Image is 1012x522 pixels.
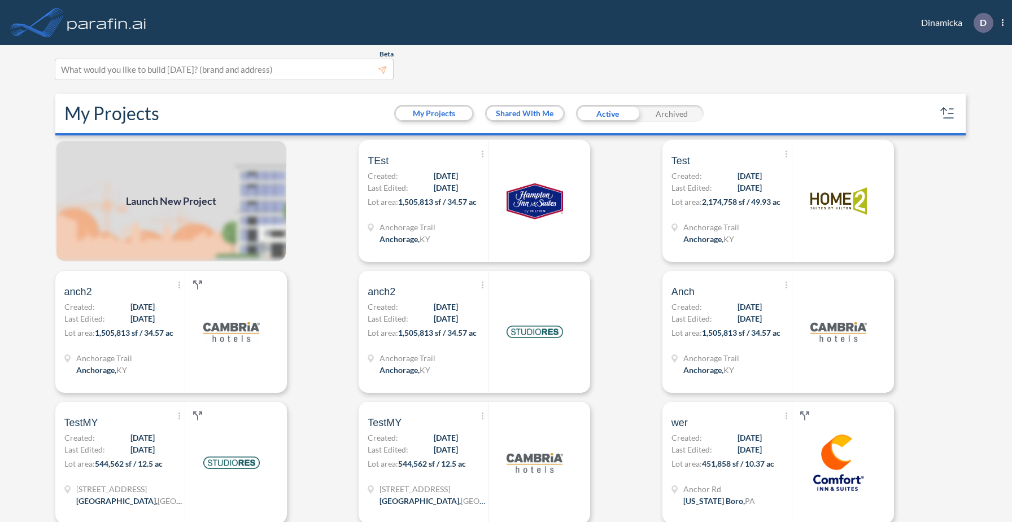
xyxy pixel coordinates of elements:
span: Lot area: [368,459,398,468]
span: [GEOGRAPHIC_DATA] [158,496,238,506]
span: anch2 [368,285,395,299]
span: [GEOGRAPHIC_DATA] [461,496,542,506]
span: [DATE] [738,313,762,324]
span: 2,174,758 sf / 49.93 ac [702,197,780,207]
h2: My Projects [64,103,159,124]
span: [DATE] [434,444,458,455]
span: Beta [380,50,394,59]
img: logo [810,173,867,229]
div: Washington Boro, PA [683,495,755,507]
span: Anchor Rd [683,483,755,495]
div: Archived [640,105,704,122]
img: logo [810,304,867,360]
span: Created: [368,170,398,182]
a: TestCreated:[DATE]Last Edited:[DATE]Lot area:2,174,758 sf / 49.93 acAnchorage TrailAnchorage,KYlogo [658,140,962,262]
div: Houston, TX [76,495,184,507]
span: TestMY [64,416,98,429]
span: TestMY [368,416,402,429]
div: Dinamicka [904,13,1004,33]
button: sort [939,104,957,122]
span: Anchorage , [683,234,723,244]
span: anch2 [64,285,92,299]
span: [DATE] [434,182,458,194]
a: TEstCreated:[DATE]Last Edited:[DATE]Lot area:1,505,813 sf / 34.57 acAnchorage TrailAnchorage,KYlogo [354,140,658,262]
span: Last Edited: [368,313,408,324]
span: [DATE] [738,444,762,455]
img: logo [810,435,867,491]
span: Last Edited: [64,444,105,455]
span: 1,505,813 sf / 34.57 ac [398,328,477,337]
span: 13666 Beaumont Hwy [76,483,184,495]
span: Anchorage , [380,234,420,244]
img: logo [203,435,260,491]
span: [DATE] [738,301,762,313]
span: Created: [671,170,702,182]
img: add [55,140,287,262]
span: [DATE] [434,301,458,313]
span: Anchorage Trail [380,221,435,233]
span: 451,858 sf / 10.37 ac [702,459,774,468]
span: Anchorage Trail [76,352,132,364]
span: [DATE] [738,432,762,444]
span: [GEOGRAPHIC_DATA] , [76,496,158,506]
span: Created: [64,301,95,313]
span: Last Edited: [64,313,105,324]
div: Anchorage, KY [380,233,430,245]
span: TEst [368,154,389,168]
span: Lot area: [368,197,398,207]
span: [DATE] [738,170,762,182]
span: 13666 Beaumont Hwy [380,483,487,495]
div: Anchorage, KY [76,364,127,376]
span: Lot area: [368,328,398,337]
span: [DATE] [130,301,155,313]
div: Anchorage, KY [683,233,734,245]
span: Anchorage Trail [683,221,739,233]
span: [DATE] [434,432,458,444]
p: D [980,17,987,28]
span: [DATE] [434,170,458,182]
span: [DATE] [130,313,155,324]
span: 1,505,813 sf / 34.57 ac [95,328,173,337]
span: Anchorage , [683,365,723,375]
span: Anchorage , [380,365,420,375]
span: Test [671,154,690,168]
span: KY [420,234,430,244]
span: Launch New Project [126,194,216,209]
span: [GEOGRAPHIC_DATA] , [380,496,461,506]
div: Anchorage, KY [380,364,430,376]
span: Lot area: [64,328,95,337]
div: Anchorage, KY [683,364,734,376]
button: Shared With Me [487,107,563,120]
img: logo [65,11,149,34]
span: Created: [671,301,702,313]
span: [DATE] [434,313,458,324]
span: Last Edited: [368,444,408,455]
span: KY [723,234,734,244]
span: Last Edited: [671,182,712,194]
span: Created: [368,432,398,444]
span: Anchorage Trail [683,352,739,364]
span: 544,562 sf / 12.5 ac [95,459,163,468]
button: My Projects [396,107,472,120]
span: KY [723,365,734,375]
span: 544,562 sf / 12.5 ac [398,459,466,468]
span: [DATE] [738,182,762,194]
div: Active [576,105,640,122]
span: 1,505,813 sf / 34.57 ac [398,197,477,207]
span: Anchorage , [76,365,116,375]
span: KY [116,365,127,375]
a: AnchCreated:[DATE]Last Edited:[DATE]Lot area:1,505,813 sf / 34.57 acAnchorage TrailAnchorage,KYlogo [658,271,962,393]
span: Last Edited: [671,313,712,324]
span: Anch [671,285,695,299]
a: anch2Created:[DATE]Last Edited:[DATE]Lot area:1,505,813 sf / 34.57 acAnchorage TrailAnchorage,KYlogo [354,271,658,393]
span: [DATE] [130,444,155,455]
span: 1,505,813 sf / 34.57 ac [702,328,780,337]
a: Launch New Project [55,140,287,262]
a: anch2Created:[DATE]Last Edited:[DATE]Lot area:1,505,813 sf / 34.57 acAnchorage TrailAnchorage,KYlogo [51,271,355,393]
span: Lot area: [671,328,702,337]
img: logo [507,435,563,491]
span: Created: [64,432,95,444]
span: Lot area: [671,459,702,468]
span: Created: [671,432,702,444]
span: KY [420,365,430,375]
